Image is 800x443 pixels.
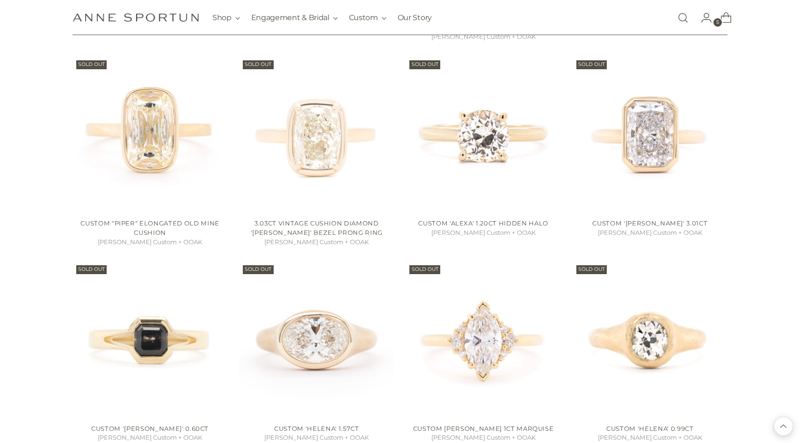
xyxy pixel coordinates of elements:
a: Open search modal [674,8,692,27]
a: Our Story [398,7,432,28]
a: Custom 'Helena' 0.99ct [606,425,693,432]
h5: [PERSON_NAME] Custom + OOAK [73,238,227,247]
a: Custom '[PERSON_NAME]' 0.60ct [91,425,209,432]
a: Custom 'Helena' 0.99ct [573,261,727,416]
h5: [PERSON_NAME] Custom + OOAK [239,238,394,247]
h5: [PERSON_NAME] Custom + OOAK [573,433,727,443]
a: Anne Sportun Fine Jewellery [73,13,199,22]
a: Custom '[PERSON_NAME]' 3.01ct [592,219,707,227]
a: Custom 'Helena' 1.57ct [274,425,359,432]
a: Custom [PERSON_NAME] 1ct Marquise [413,425,554,432]
a: Custom "Piper" Elongated Old Mine Cushion [80,219,219,236]
h5: [PERSON_NAME] Custom + OOAK [73,433,227,443]
h5: [PERSON_NAME] Custom + OOAK [406,433,560,443]
a: Custom 'Patricia' 0.60ct [73,261,227,416]
h5: [PERSON_NAME] Custom + OOAK [239,433,394,443]
span: 5 [713,18,722,27]
button: Shop [212,7,240,28]
button: Engagement & Bridal [251,7,338,28]
a: Custom [73,57,227,211]
a: 3.03ct Vintage Cushion Diamond 'Haley' Bezel Prong Ring [239,57,394,211]
h5: [PERSON_NAME] Custom + OOAK [573,228,727,238]
button: Custom [349,7,386,28]
a: Custom 'Anne' 3.01ct [573,57,727,211]
a: Custom Kathleen 1ct Marquise [406,261,560,416]
h5: [PERSON_NAME] Custom + OOAK [406,32,560,42]
a: Go to the account page [693,8,712,27]
button: Back to top [774,417,793,436]
h5: [PERSON_NAME] Custom + OOAK [406,228,560,238]
a: Custom 'Alexa' 1.20ct Hidden Halo [418,219,548,227]
a: Custom 'Alexa' 1.20ct Hidden Halo [406,57,560,211]
a: Open cart modal [713,8,732,27]
a: 3.03ct Vintage Cushion Diamond '[PERSON_NAME]' Bezel Prong Ring [251,219,383,236]
a: Custom 'Helena' 1.57ct [239,261,394,416]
